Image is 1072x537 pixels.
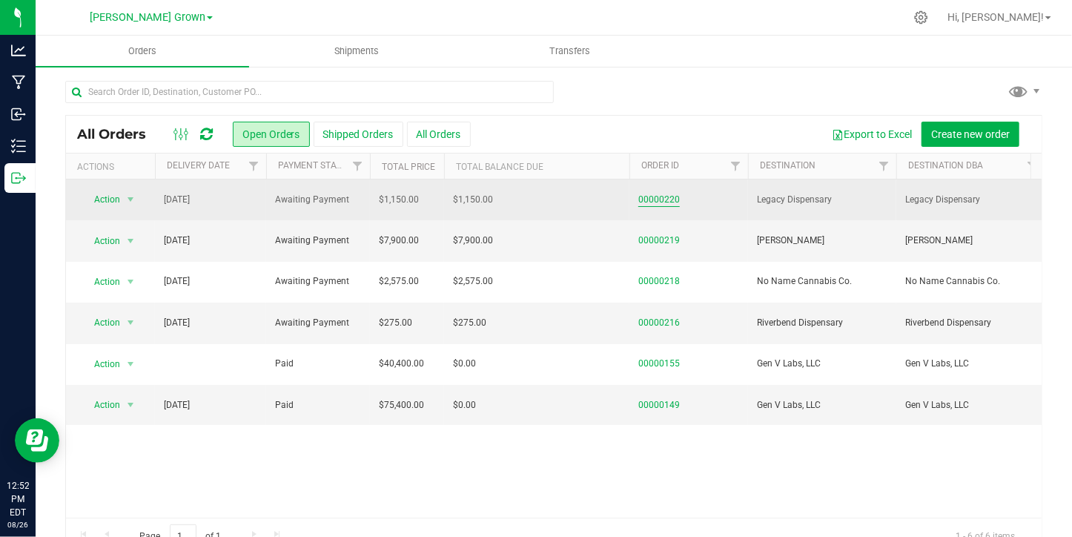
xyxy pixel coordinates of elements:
[379,316,412,330] span: $275.00
[905,398,1036,412] span: Gen V Labs, LLC
[81,271,121,292] span: Action
[122,312,140,333] span: select
[757,316,887,330] span: Riverbend Dispensary
[912,10,930,24] div: Manage settings
[453,193,493,207] span: $1,150.00
[530,45,611,58] span: Transfers
[164,274,190,289] span: [DATE]
[453,316,486,330] span: $275.00
[760,160,815,171] a: Destination
[379,274,419,289] span: $2,575.00
[947,11,1044,23] span: Hi, [PERSON_NAME]!
[108,45,176,58] span: Orders
[233,122,310,147] button: Open Orders
[11,43,26,58] inline-svg: Analytics
[7,519,29,530] p: 08/26
[822,122,922,147] button: Export to Excel
[872,154,896,179] a: Filter
[345,154,370,179] a: Filter
[36,36,249,67] a: Orders
[81,189,121,210] span: Action
[905,234,1036,248] span: [PERSON_NAME]
[249,36,463,67] a: Shipments
[379,398,424,412] span: $75,400.00
[167,160,230,171] a: Delivery Date
[314,122,403,147] button: Shipped Orders
[275,234,361,248] span: Awaiting Payment
[275,193,361,207] span: Awaiting Payment
[122,395,140,415] span: select
[453,398,476,412] span: $0.00
[77,162,149,172] div: Actions
[81,395,121,415] span: Action
[463,36,677,67] a: Transfers
[453,274,493,289] span: $2,575.00
[908,160,983,171] a: Destination DBA
[922,122,1019,147] button: Create new order
[757,398,887,412] span: Gen V Labs, LLC
[164,234,190,248] span: [DATE]
[905,193,1036,207] span: Legacy Dispensary
[81,354,121,375] span: Action
[638,193,680,207] a: 00000220
[275,316,361,330] span: Awaiting Payment
[724,154,748,179] a: Filter
[164,398,190,412] span: [DATE]
[638,234,680,248] a: 00000219
[638,357,680,371] a: 00000155
[164,316,190,330] span: [DATE]
[379,234,419,248] span: $7,900.00
[15,418,59,463] iframe: Resource center
[453,234,493,248] span: $7,900.00
[11,107,26,122] inline-svg: Inbound
[7,479,29,519] p: 12:52 PM EDT
[905,357,1036,371] span: Gen V Labs, LLC
[444,154,629,179] th: Total Balance Due
[242,154,266,179] a: Filter
[757,234,887,248] span: [PERSON_NAME]
[90,11,205,24] span: [PERSON_NAME] Grown
[164,193,190,207] span: [DATE]
[757,357,887,371] span: Gen V Labs, LLC
[641,160,679,171] a: Order ID
[905,316,1036,330] span: Riverbend Dispensary
[638,316,680,330] a: 00000216
[11,75,26,90] inline-svg: Manufacturing
[379,193,419,207] span: $1,150.00
[77,126,161,142] span: All Orders
[757,274,887,289] span: No Name Cannabis Co.
[382,162,435,172] a: Total Price
[275,398,361,412] span: Paid
[407,122,471,147] button: All Orders
[278,160,352,171] a: Payment Status
[638,398,680,412] a: 00000149
[453,357,476,371] span: $0.00
[905,274,1036,289] span: No Name Cannabis Co.
[65,81,554,103] input: Search Order ID, Destination, Customer PO...
[122,354,140,375] span: select
[931,128,1010,140] span: Create new order
[11,171,26,185] inline-svg: Outbound
[122,271,140,292] span: select
[314,45,399,58] span: Shipments
[122,231,140,251] span: select
[1020,154,1045,179] a: Filter
[275,274,361,289] span: Awaiting Payment
[81,312,121,333] span: Action
[11,139,26,154] inline-svg: Inventory
[81,231,121,251] span: Action
[275,357,361,371] span: Paid
[122,189,140,210] span: select
[638,274,680,289] a: 00000218
[757,193,887,207] span: Legacy Dispensary
[379,357,424,371] span: $40,400.00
